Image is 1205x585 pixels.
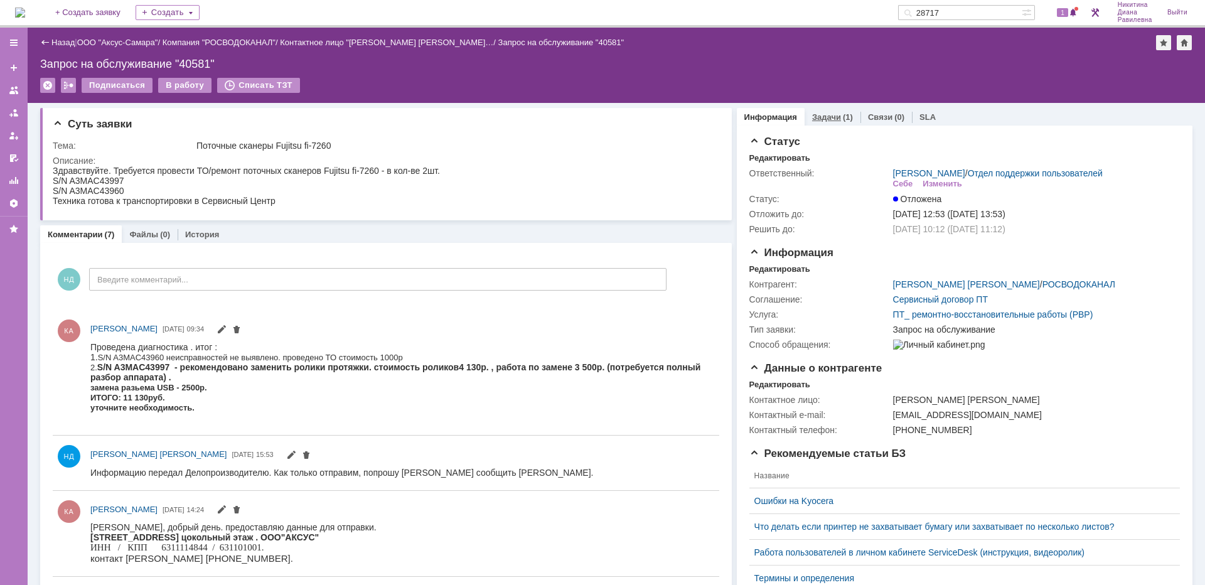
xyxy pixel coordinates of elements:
[744,112,797,122] a: Информация
[48,230,103,239] a: Комментарии
[53,141,194,151] div: Тема:
[232,506,242,516] span: Удалить
[77,38,163,47] div: /
[893,325,1174,335] div: Запрос на обслуживание
[4,103,24,123] a: Заявки в моей ответственности
[163,506,185,513] span: [DATE]
[4,193,24,213] a: Настройки
[160,230,170,239] div: (0)
[749,325,891,335] div: Тип заявки:
[754,496,1165,506] a: Ошибки на Kyocera
[256,451,274,458] span: 15:53
[893,224,1005,234] span: [DATE] 10:12 ([DATE] 11:12)
[749,464,1170,488] th: Название
[893,209,1174,219] div: [DATE] 12:53 ([DATE] 13:53)
[40,58,1192,70] div: Запрос на обслуживание "40581"
[90,503,158,516] a: [PERSON_NAME]
[90,505,158,514] span: [PERSON_NAME]
[812,112,841,122] a: Задачи
[749,224,891,234] div: Решить до:
[163,38,281,47] div: /
[893,179,913,189] div: Себе
[919,112,936,122] a: SLA
[15,8,25,18] a: Перейти на домашнюю страницу
[749,294,891,304] div: Соглашение:
[90,448,227,461] a: [PERSON_NAME] [PERSON_NAME]
[749,209,891,219] div: Отложить до:
[53,156,715,166] div: Описание:
[893,279,1115,289] div: /
[1118,1,1152,9] span: Никитина
[163,38,276,47] a: Компания "РОСВОДОКАНАЛ"
[40,78,55,93] div: Удалить
[749,136,800,148] span: Статус
[280,38,498,47] div: /
[498,38,624,47] div: Запрос на обслуживание "40581"
[185,230,219,239] a: История
[217,326,227,336] span: Редактировать
[15,8,25,18] img: logo
[754,547,1165,557] a: Работа пользователей в личном кабинете ServiceDesk (инструкция, видеоролик)
[58,268,80,291] span: НД
[163,325,185,333] span: [DATE]
[749,340,891,350] div: Способ обращения:
[749,448,906,459] span: Рекомендуемые статьи БЗ
[286,451,296,461] span: Редактировать
[1088,5,1103,20] a: Перейти в интерфейс администратора
[75,37,77,46] div: |
[749,264,810,274] div: Редактировать
[1118,9,1152,16] span: Диана
[893,279,1040,289] a: [PERSON_NAME] [PERSON_NAME]
[749,362,882,374] span: Данные о контрагенте
[4,171,24,191] a: Отчеты
[868,112,892,122] a: Связи
[217,506,227,516] span: Редактировать
[136,5,200,20] div: Создать
[4,80,24,100] a: Заявки на командах
[843,112,853,122] div: (1)
[4,148,24,168] a: Мои согласования
[105,230,115,239] div: (7)
[749,194,891,204] div: Статус:
[90,324,158,333] span: [PERSON_NAME]
[232,326,242,336] span: Удалить
[90,323,158,335] a: [PERSON_NAME]
[1022,6,1034,18] span: Расширенный поиск
[61,78,76,93] div: Работа с массовостью
[77,38,158,47] a: ООО "Аксус-Самара"
[90,449,227,459] span: [PERSON_NAME] [PERSON_NAME]
[893,194,942,204] span: Отложена
[1057,8,1068,17] span: 1
[129,230,158,239] a: Файлы
[754,573,1165,583] a: Термины и определения
[749,247,833,259] span: Информация
[968,168,1103,178] a: Отдел поддержки пользователей
[187,506,205,513] span: 14:24
[893,294,988,304] a: Сервисный договор ПТ
[1118,16,1152,24] span: Равилевна
[749,309,891,319] div: Услуга:
[749,425,891,435] div: Контактный телефон:
[893,309,1093,319] a: ПТ_ ремонтно-восстановительные работы (РВР)
[1177,35,1192,50] div: Сделать домашней страницей
[1042,279,1115,289] a: РОСВОДОКАНАЛ
[893,168,965,178] a: [PERSON_NAME]
[893,425,1174,435] div: [PHONE_NUMBER]
[4,58,24,78] a: Создать заявку
[301,451,311,461] span: Удалить
[196,141,712,151] div: Поточные сканеры Fujitsu fi-7260
[749,168,891,178] div: Ответственный:
[232,451,254,458] span: [DATE]
[749,380,810,390] div: Редактировать
[749,153,810,163] div: Редактировать
[8,11,313,20] span: S/N A3MAC43960 неисправностей не выявлено. проведено ТО стоимость 1000р
[754,522,1165,532] a: Что делать если принтер не захватывает бумагу или захватывает по несколько листов?
[893,168,1103,178] div: /
[53,118,132,130] span: Суть заявки
[280,38,493,47] a: Контактное лицо "[PERSON_NAME] [PERSON_NAME]…
[1156,35,1171,50] div: Добавить в избранное
[187,325,205,333] span: 09:34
